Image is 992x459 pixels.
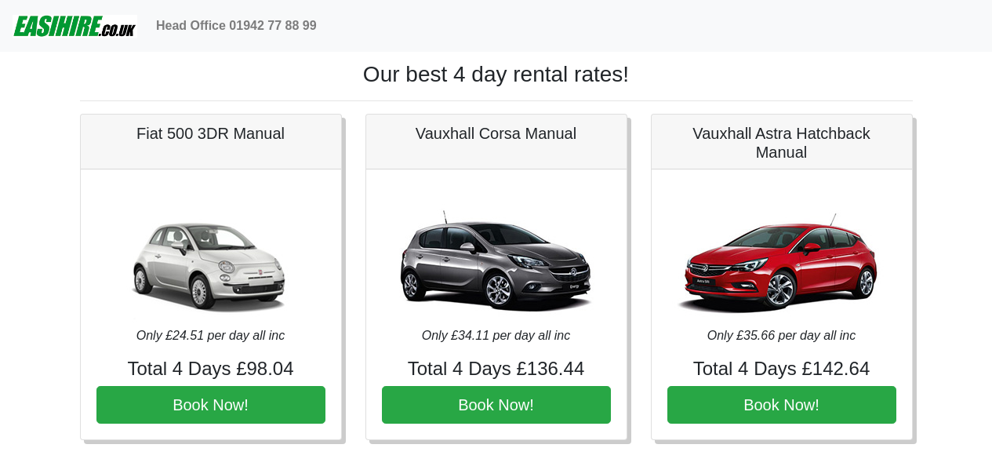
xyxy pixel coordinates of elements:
[667,358,896,381] h4: Total 4 Days £142.64
[80,61,913,88] h1: Our best 4 day rental rates!
[96,358,325,381] h4: Total 4 Days £98.04
[150,10,323,42] a: Head Office 01942 77 88 99
[96,124,325,143] h5: Fiat 500 3DR Manual
[382,124,611,143] h5: Vauxhall Corsa Manual
[136,329,285,342] i: Only £24.51 per day all inc
[387,185,606,326] img: Vauxhall Corsa Manual
[382,386,611,424] button: Book Now!
[382,358,611,381] h4: Total 4 Days £136.44
[101,185,321,326] img: Fiat 500 3DR Manual
[707,329,856,342] i: Only £35.66 per day all inc
[96,386,325,424] button: Book Now!
[422,329,570,342] i: Only £34.11 per day all inc
[667,386,896,424] button: Book Now!
[156,19,317,32] b: Head Office 01942 77 88 99
[13,10,137,42] img: easihire_logo_small.png
[672,185,892,326] img: Vauxhall Astra Hatchback Manual
[667,124,896,162] h5: Vauxhall Astra Hatchback Manual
